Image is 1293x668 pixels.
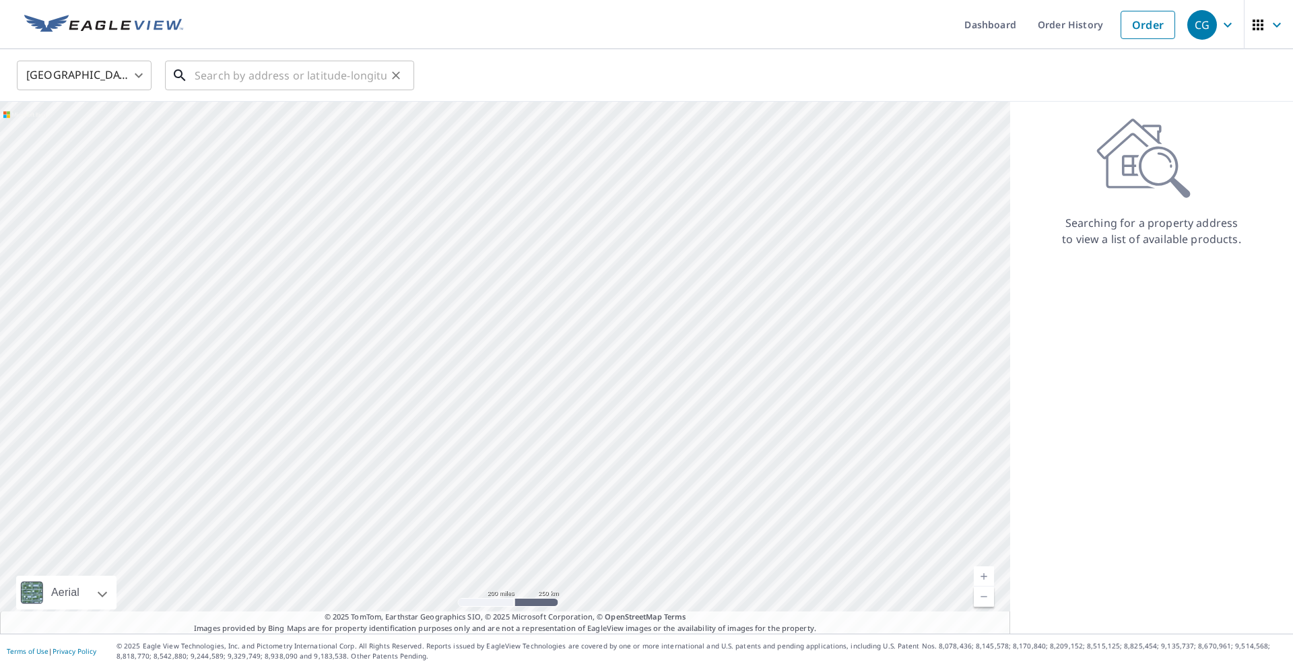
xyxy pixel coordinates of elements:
a: Order [1121,11,1175,39]
a: Current Level 5, Zoom Out [974,587,994,607]
p: | [7,647,96,655]
div: [GEOGRAPHIC_DATA] [17,57,152,94]
span: © 2025 TomTom, Earthstar Geographics SIO, © 2025 Microsoft Corporation, © [325,611,686,623]
p: Searching for a property address to view a list of available products. [1061,215,1242,247]
a: Terms [664,611,686,622]
div: Aerial [16,576,117,609]
a: Current Level 5, Zoom In [974,566,994,587]
a: Privacy Policy [53,646,96,656]
a: Terms of Use [7,646,48,656]
div: Aerial [47,576,84,609]
input: Search by address or latitude-longitude [195,57,387,94]
div: CG [1187,10,1217,40]
p: © 2025 Eagle View Technologies, Inc. and Pictometry International Corp. All Rights Reserved. Repo... [117,641,1286,661]
button: Clear [387,66,405,85]
a: OpenStreetMap [605,611,661,622]
img: EV Logo [24,15,183,35]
